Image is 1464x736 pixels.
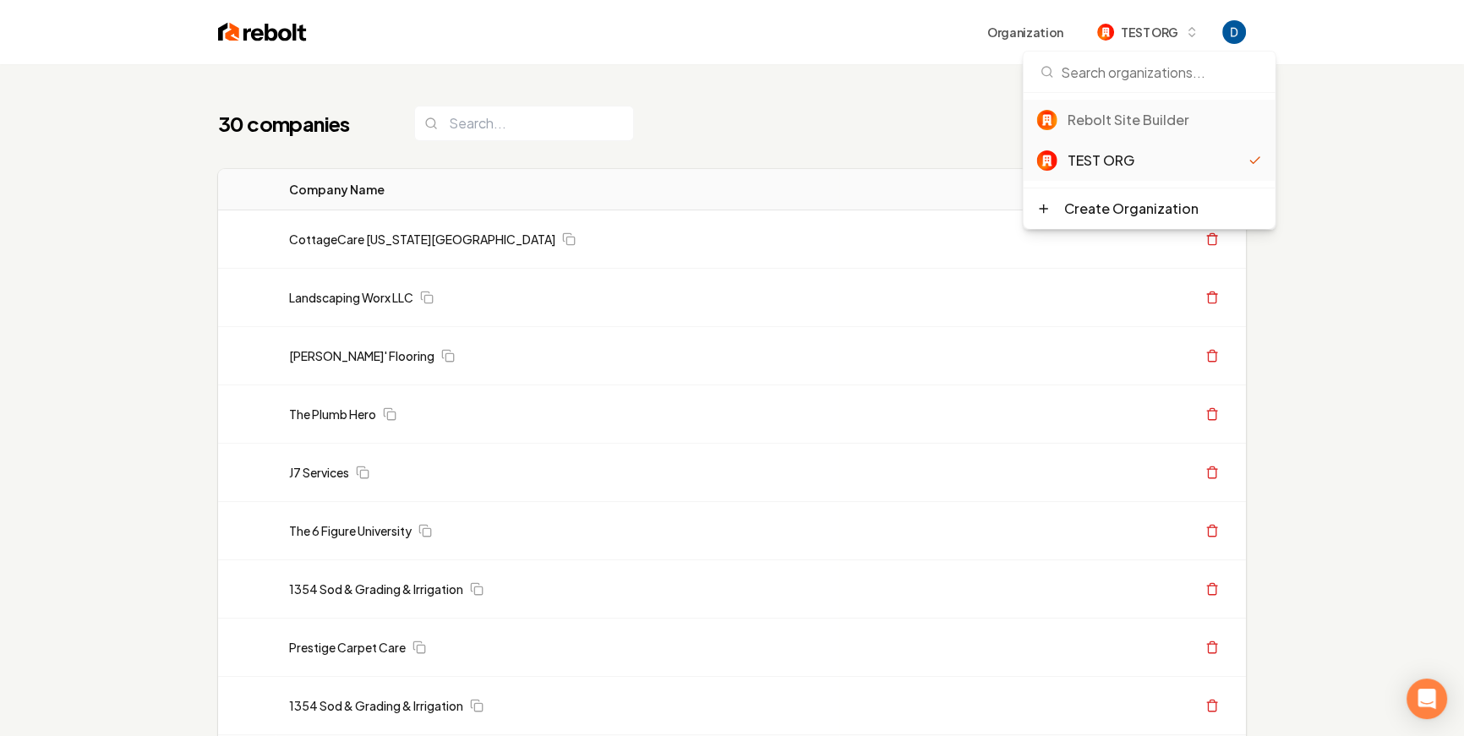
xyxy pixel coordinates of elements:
img: Rebolt Site Builder [1037,110,1057,130]
div: TEST ORG [1068,150,1248,171]
img: TEST ORG [1097,24,1114,41]
div: Create Organization [1064,199,1199,219]
img: Rebolt Logo [218,20,307,44]
button: Organization [977,17,1073,47]
a: 1354 Sod & Grading & Irrigation [289,697,463,714]
button: Open user button [1222,20,1246,44]
img: David Rice [1222,20,1246,44]
input: Search organizations... [1034,52,1265,92]
a: [PERSON_NAME]' Flooring [289,347,434,364]
th: Company Name [276,169,839,210]
a: Landscaping Worx LLC [289,289,413,306]
a: J7 Services [289,464,349,481]
div: Open Intercom Messenger [1407,679,1447,719]
a: 1354 Sod & Grading & Irrigation [289,581,463,597]
a: Prestige Carpet Care [289,639,406,656]
input: Search... [414,106,634,141]
h1: 30 companies [218,110,380,137]
span: TEST ORG [1121,24,1178,41]
img: TEST ORG [1037,150,1057,171]
a: The Plumb Hero [289,406,376,423]
div: Rebolt Site Builder [1068,110,1262,130]
a: CottageCare [US_STATE][GEOGRAPHIC_DATA] [289,231,555,248]
a: The 6 Figure University [289,522,412,539]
